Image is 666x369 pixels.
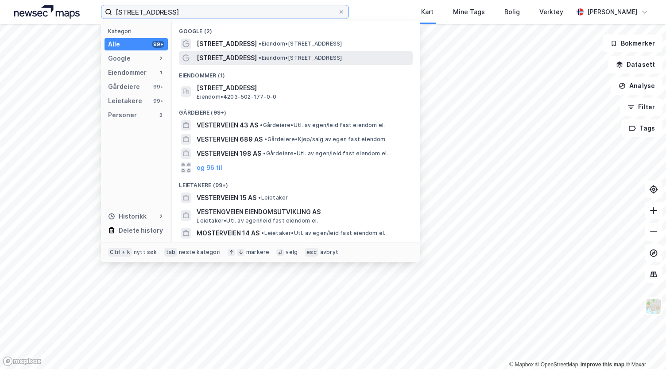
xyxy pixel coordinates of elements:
[108,81,140,92] div: Gårdeiere
[587,7,638,17] div: [PERSON_NAME]
[172,102,420,118] div: Gårdeiere (99+)
[197,162,222,173] button: og 96 til
[152,41,164,48] div: 99+
[263,150,266,157] span: •
[264,136,267,142] span: •
[108,67,147,78] div: Eiendommer
[197,148,261,159] span: VESTERVEIEN 198 AS
[504,7,520,17] div: Bolig
[197,93,276,100] span: Eiendom • 4203-502-177-0-0
[259,40,342,47] span: Eiendom • [STREET_ADDRESS]
[320,249,338,256] div: avbryt
[197,120,258,131] span: VESTERVEIEN 43 AS
[608,56,662,73] button: Datasett
[197,207,409,217] span: VESTENGVEIEN EIENDOMSUTVIKLING AS
[261,230,385,237] span: Leietaker • Utl. av egen/leid fast eiendom el.
[611,77,662,95] button: Analyse
[622,327,666,369] iframe: Chat Widget
[197,134,263,145] span: VESTERVEIEN 689 AS
[259,54,342,61] span: Eiendom • [STREET_ADDRESS]
[305,248,318,257] div: esc
[152,97,164,104] div: 99+
[108,39,120,50] div: Alle
[453,7,485,17] div: Mine Tags
[263,150,388,157] span: Gårdeiere • Utl. av egen/leid fast eiendom el.
[622,327,666,369] div: Kontrollprogram for chat
[197,38,257,49] span: [STREET_ADDRESS]
[14,5,80,19] img: logo.a4113a55bc3d86da70a041830d287a7e.svg
[108,211,147,222] div: Historikk
[509,361,534,368] a: Mapbox
[172,21,420,37] div: Google (2)
[259,40,261,47] span: •
[197,192,256,203] span: VESTERVEIEN 15 AS
[260,122,263,128] span: •
[286,249,298,256] div: velg
[108,28,168,35] div: Kategori
[197,217,318,224] span: Leietaker • Utl. av egen/leid fast eiendom el.
[157,55,164,62] div: 2
[603,35,662,52] button: Bokmerker
[197,83,409,93] span: [STREET_ADDRESS]
[108,96,142,106] div: Leietakere
[535,361,578,368] a: OpenStreetMap
[108,53,131,64] div: Google
[119,225,163,236] div: Delete history
[164,248,178,257] div: tab
[246,249,269,256] div: markere
[134,249,157,256] div: nytt søk
[197,228,259,238] span: MOSTERVEIEN 14 AS
[645,298,662,315] img: Z
[260,122,385,129] span: Gårdeiere • Utl. av egen/leid fast eiendom el.
[112,5,338,19] input: Søk på adresse, matrikkel, gårdeiere, leietakere eller personer
[258,194,288,201] span: Leietaker
[581,361,624,368] a: Improve this map
[3,356,42,366] a: Mapbox homepage
[261,230,264,236] span: •
[152,83,164,90] div: 99+
[157,111,164,119] div: 3
[108,248,132,257] div: Ctrl + k
[197,53,257,63] span: [STREET_ADDRESS]
[258,194,261,201] span: •
[172,175,420,191] div: Leietakere (99+)
[539,7,563,17] div: Verktøy
[172,65,420,81] div: Eiendommer (1)
[157,69,164,76] div: 1
[620,98,662,116] button: Filter
[157,213,164,220] div: 2
[264,136,385,143] span: Gårdeiere • Kjøp/salg av egen fast eiendom
[179,249,221,256] div: neste kategori
[108,110,137,120] div: Personer
[259,54,261,61] span: •
[421,7,434,17] div: Kart
[621,119,662,137] button: Tags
